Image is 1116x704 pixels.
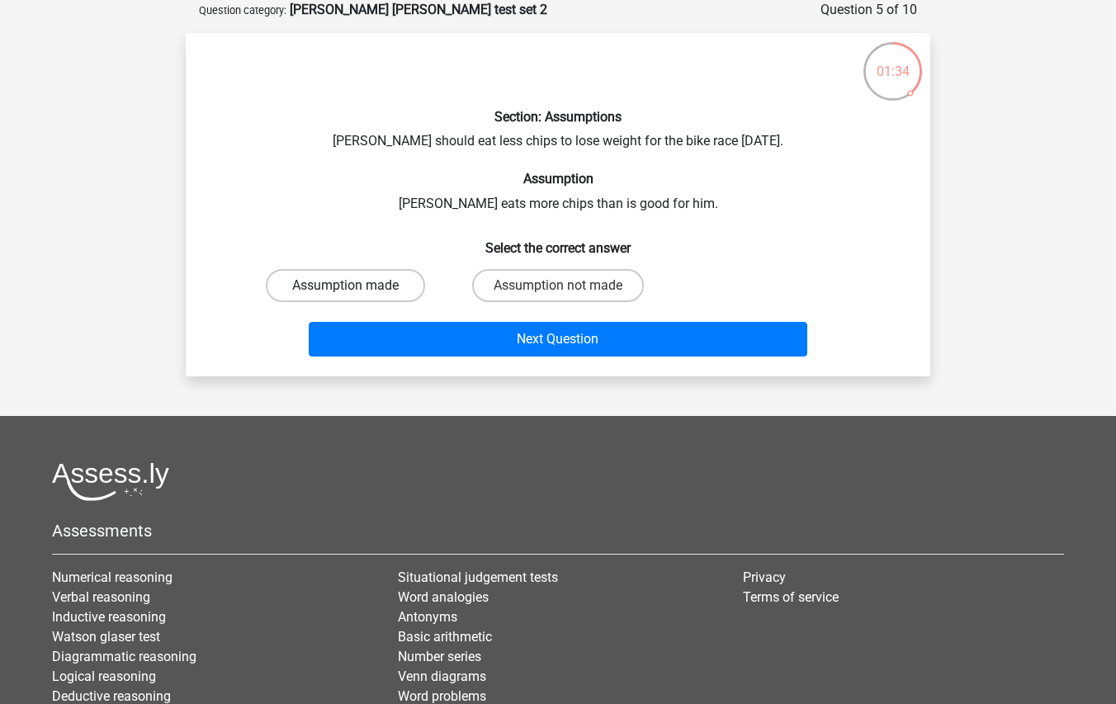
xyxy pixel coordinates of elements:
[52,669,156,684] a: Logical reasoning
[199,4,286,17] small: Question category:
[398,569,558,585] a: Situational judgement tests
[52,649,196,664] a: Diagrammatic reasoning
[266,269,425,302] label: Assumption made
[398,669,486,684] a: Venn diagrams
[52,609,166,625] a: Inductive reasoning
[192,46,924,363] div: [PERSON_NAME] should eat less chips to lose weight for the bike race [DATE]. [PERSON_NAME] eats m...
[862,40,924,82] div: 01:34
[212,109,904,125] h6: Section: Assumptions
[52,569,173,585] a: Numerical reasoning
[52,629,160,645] a: Watson glaser test
[398,649,481,664] a: Number series
[212,227,904,256] h6: Select the correct answer
[52,521,1064,541] h5: Assessments
[52,589,150,605] a: Verbal reasoning
[212,171,904,187] h6: Assumption
[398,589,489,605] a: Word analogies
[52,688,171,704] a: Deductive reasoning
[743,569,786,585] a: Privacy
[52,462,169,501] img: Assessly logo
[743,589,839,605] a: Terms of service
[472,269,644,302] label: Assumption not made
[398,629,492,645] a: Basic arithmetic
[290,2,547,17] strong: [PERSON_NAME] [PERSON_NAME] test set 2
[398,688,486,704] a: Word problems
[309,322,808,357] button: Next Question
[398,609,457,625] a: Antonyms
